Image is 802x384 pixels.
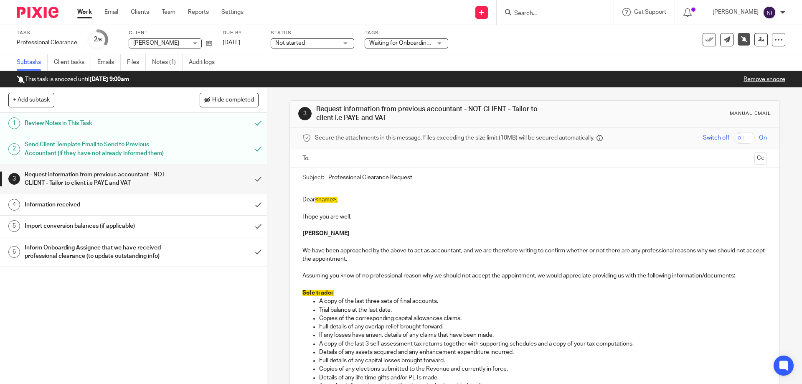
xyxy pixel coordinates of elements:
p: Details of any assets acquired and any enhancement expenditure incurred. [319,348,766,356]
a: Audit logs [189,54,221,71]
p: If any losses have arisen, details of any claims that have been made. [319,331,766,339]
button: + Add subtask [8,93,54,107]
a: Reports [188,8,209,16]
p: Full details of any capital losses brought forward. [319,356,766,365]
div: 3 [298,107,312,120]
p: Dear [302,196,766,204]
div: 1 [8,117,20,129]
span: Waiting for Onboarding to be Completed [369,40,475,46]
h1: Information received [25,198,169,211]
p: Full details of any overlap relief brought forward. [319,323,766,331]
div: 2 [8,143,20,155]
a: Client tasks [54,54,91,71]
div: Manual email [730,110,771,117]
span: Secure the attachments in this message. Files exceeding the size limit (10MB) will be secured aut... [315,134,594,142]
p: A copy of the last 3 self assessment tax returns together with supporting schedules and a copy of... [319,340,766,348]
p: Trial balance at the last date. [319,306,766,314]
p: Assuming you know of no professional reason why we should not accept the appointment, we would ap... [302,272,766,280]
a: Work [77,8,92,16]
p: [PERSON_NAME] [713,8,759,16]
a: Team [162,8,175,16]
input: Search [513,10,589,18]
p: This task is snoozed until [17,75,129,84]
p: A copy of the last three sets of final accounts. [319,297,766,305]
button: Hide completed [200,93,259,107]
span: On [759,134,767,142]
label: Due by [223,30,260,36]
label: Subject: [302,173,324,182]
label: To: [302,154,312,163]
a: Remove snooze [744,76,785,82]
a: Clients [131,8,149,16]
b: [DATE] 9:00am [89,76,129,82]
img: Pixie [17,7,58,18]
p: We have been approached by the above to act as accountant, and we are therefore writing to confir... [302,247,766,264]
div: 4 [8,199,20,211]
h1: Send Client Template Email to Send to Previous Accountant (if they have not already informed them) [25,138,169,160]
h1: Inform Onboarding Assignee that we have received professional clearance (to update outstanding info) [25,242,169,263]
label: Tags [365,30,448,36]
label: Client [129,30,212,36]
a: Emails [97,54,121,71]
h1: Import conversion balances (if applicable) [25,220,169,232]
h1: Review Notes in This Task [25,117,169,130]
p: Copies of the corresponding capital allowances claims. [319,314,766,323]
a: Notes (1) [152,54,183,71]
span: Hide completed [212,97,254,104]
div: Professional Clearance [17,38,77,47]
a: Subtasks [17,54,48,71]
h1: Request information from previous accountant - NOT CLIENT - Tailor to client i.e PAYE and VAT [316,105,553,123]
div: 2 [94,35,102,44]
span: Sole trader [302,290,334,296]
label: Task [17,30,77,36]
span: [PERSON_NAME] [133,40,179,46]
a: Settings [221,8,244,16]
label: Status [271,30,354,36]
button: Cc [754,152,767,165]
a: Files [127,54,146,71]
p: Details of any life time gifts and/or PETs made. [319,374,766,382]
div: 3 [8,173,20,185]
div: 6 [8,246,20,258]
span: <name>, [315,197,338,203]
p: I hope you are well. [302,213,766,221]
span: [DATE] [223,40,240,46]
img: svg%3E [763,6,776,19]
div: 5 [8,220,20,232]
p: Copies of any elections submitted to the Revenue and currently in force. [319,365,766,373]
strong: [PERSON_NAME] [302,231,350,237]
span: Switch off [703,134,729,142]
span: Not started [275,40,305,46]
a: Email [104,8,118,16]
h1: Request information from previous accountant - NOT CLIENT - Tailor to client i.e PAYE and VAT [25,168,169,190]
small: /6 [97,38,102,42]
span: Get Support [634,9,666,15]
